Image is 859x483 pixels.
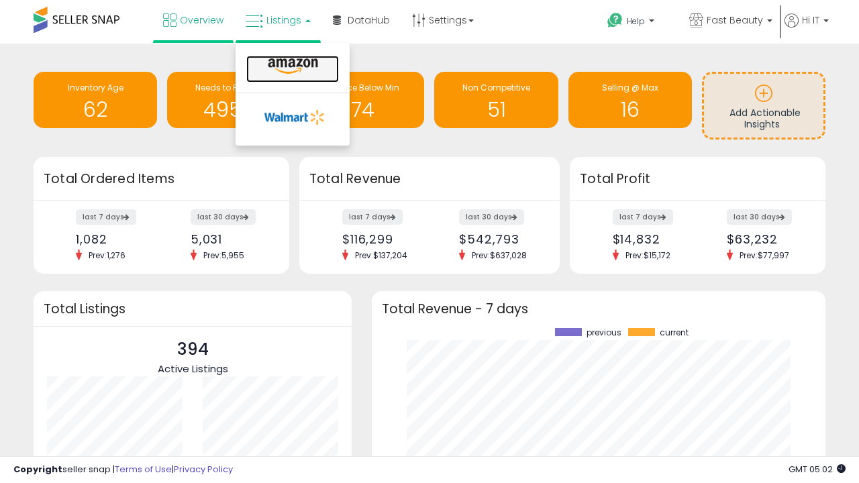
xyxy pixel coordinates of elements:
span: Help [627,15,645,27]
strong: Copyright [13,463,62,476]
h1: 74 [307,99,417,121]
h1: 51 [441,99,551,121]
span: Active Listings [158,362,228,376]
a: Selling @ Max 16 [568,72,692,128]
a: BB Price Below Min 74 [301,72,424,128]
span: Listings [266,13,301,27]
h3: Total Listings [44,304,342,314]
div: $63,232 [727,232,802,246]
h3: Total Profit [580,170,815,189]
span: Prev: 5,955 [197,250,251,261]
a: Needs to Reprice 4956 [167,72,291,128]
div: $542,793 [459,232,536,246]
a: Non Competitive 51 [434,72,558,128]
span: Selling @ Max [602,82,658,93]
span: Add Actionable Insights [729,106,801,131]
h3: Total Ordered Items [44,170,279,189]
div: $116,299 [342,232,419,246]
a: Privacy Policy [174,463,233,476]
div: seller snap | | [13,464,233,476]
div: 1,082 [76,232,151,246]
h1: 4956 [174,99,284,121]
label: last 7 days [342,209,403,225]
span: previous [587,328,621,337]
span: Prev: $137,204 [348,250,414,261]
h3: Total Revenue - 7 days [382,304,815,314]
h1: 16 [575,99,685,121]
span: Inventory Age [68,82,123,93]
span: Prev: $15,172 [619,250,677,261]
span: BB Price Below Min [325,82,399,93]
h3: Total Revenue [309,170,550,189]
a: Add Actionable Insights [704,74,823,138]
label: last 7 days [76,209,136,225]
a: Hi IT [785,13,829,44]
div: $14,832 [613,232,688,246]
span: DataHub [348,13,390,27]
a: Terms of Use [115,463,172,476]
span: Non Competitive [462,82,530,93]
span: Hi IT [802,13,819,27]
label: last 30 days [191,209,256,225]
p: 394 [158,337,228,362]
span: 2025-09-14 05:02 GMT [789,463,846,476]
a: Inventory Age 62 [34,72,157,128]
span: Prev: $77,997 [733,250,796,261]
span: Overview [180,13,223,27]
h1: 62 [40,99,150,121]
label: last 30 days [727,209,792,225]
span: Prev: 1,276 [82,250,132,261]
a: Help [597,2,677,44]
label: last 7 days [613,209,673,225]
label: last 30 days [459,209,524,225]
i: Get Help [607,12,623,29]
span: Needs to Reprice [195,82,263,93]
span: current [660,328,689,337]
span: Prev: $637,028 [465,250,534,261]
span: Fast Beauty [707,13,763,27]
div: 5,031 [191,232,266,246]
